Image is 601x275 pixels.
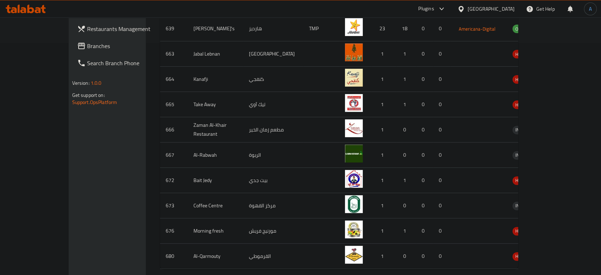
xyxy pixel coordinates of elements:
td: بيت جدي [243,168,303,193]
td: 1 [371,67,396,92]
td: 673 [160,193,188,218]
a: Support.OpsPlatform [72,98,117,107]
td: 1 [371,41,396,67]
td: مورنيج فريش [243,218,303,244]
td: 1 [371,142,396,168]
td: [GEOGRAPHIC_DATA] [243,41,303,67]
td: Kanafji [188,67,243,92]
td: هارديز [243,16,303,41]
span: INACTIVE [512,202,537,210]
td: مطعم زمان الخير [243,117,303,142]
img: Zaman Al-Khair Restaurant [345,119,363,137]
img: Coffee Centre [345,195,363,213]
td: 0 [433,16,450,41]
div: HIDDEN [512,100,534,109]
td: 1 [371,117,396,142]
td: 0 [416,218,433,244]
td: الربوة [243,142,303,168]
td: 0 [416,92,433,117]
td: 663 [160,41,188,67]
span: 1.0.0 [91,78,102,88]
img: Bait Jedy [345,170,363,188]
td: 0 [416,16,433,41]
td: 0 [433,41,450,67]
span: Branches [87,42,163,50]
span: Americana-Digital [456,25,498,33]
td: 0 [396,142,416,168]
td: 0 [433,142,450,168]
td: Jabal Lebnan [188,41,243,67]
td: 1 [371,168,396,193]
span: HIDDEN [512,176,534,185]
td: 676 [160,218,188,244]
td: مركز القهوة [243,193,303,218]
td: 0 [433,193,450,218]
span: Get support on: [72,90,105,100]
span: HIDDEN [512,76,534,84]
td: 0 [416,41,433,67]
img: Al-Rabwah [345,145,363,162]
td: 665 [160,92,188,117]
td: Take Away [188,92,243,117]
td: 664 [160,67,188,92]
td: 0 [416,244,433,269]
td: 0 [396,117,416,142]
td: 0 [416,117,433,142]
td: 0 [396,193,416,218]
td: Bait Jedy [188,168,243,193]
div: Plugins [418,5,434,13]
td: Coffee Centre [188,193,243,218]
td: 18 [396,16,416,41]
img: Kanafji [345,69,363,87]
td: 1 [396,92,416,117]
td: 1 [371,244,396,269]
td: 0 [416,67,433,92]
td: 0 [416,168,433,193]
td: 0 [416,193,433,218]
td: 672 [160,168,188,193]
td: 23 [371,16,396,41]
td: 0 [433,117,450,142]
td: Al-Qarmouty [188,244,243,269]
td: 639 [160,16,188,41]
a: Restaurants Management [71,20,169,37]
td: 0 [433,244,450,269]
td: تيك آوي [243,92,303,117]
img: Al-Qarmouty [345,246,363,264]
td: 0 [433,168,450,193]
span: OPEN [512,25,530,33]
img: Hardee's [345,18,363,36]
td: 1 [396,218,416,244]
td: 667 [160,142,188,168]
div: HIDDEN [512,227,534,235]
span: HIDDEN [512,252,534,260]
td: 1 [371,193,396,218]
a: Branches [71,37,169,55]
td: 0 [433,92,450,117]
span: Version: [72,78,90,88]
td: القرموطي [243,244,303,269]
td: 1 [371,218,396,244]
td: Al-Rabwah [188,142,243,168]
div: HIDDEN [512,176,534,185]
td: 666 [160,117,188,142]
span: HIDDEN [512,50,534,58]
span: HIDDEN [512,101,534,109]
td: 680 [160,244,188,269]
a: Search Branch Phone [71,55,169,72]
td: 0 [433,218,450,244]
span: INACTIVE [512,126,537,134]
span: INACTIVE [512,151,537,159]
td: كنفجي [243,67,303,92]
td: 1 [396,67,416,92]
td: Morning fresh [188,218,243,244]
span: Search Branch Phone [87,59,163,67]
td: 1 [396,168,416,193]
td: 1 [371,92,396,117]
